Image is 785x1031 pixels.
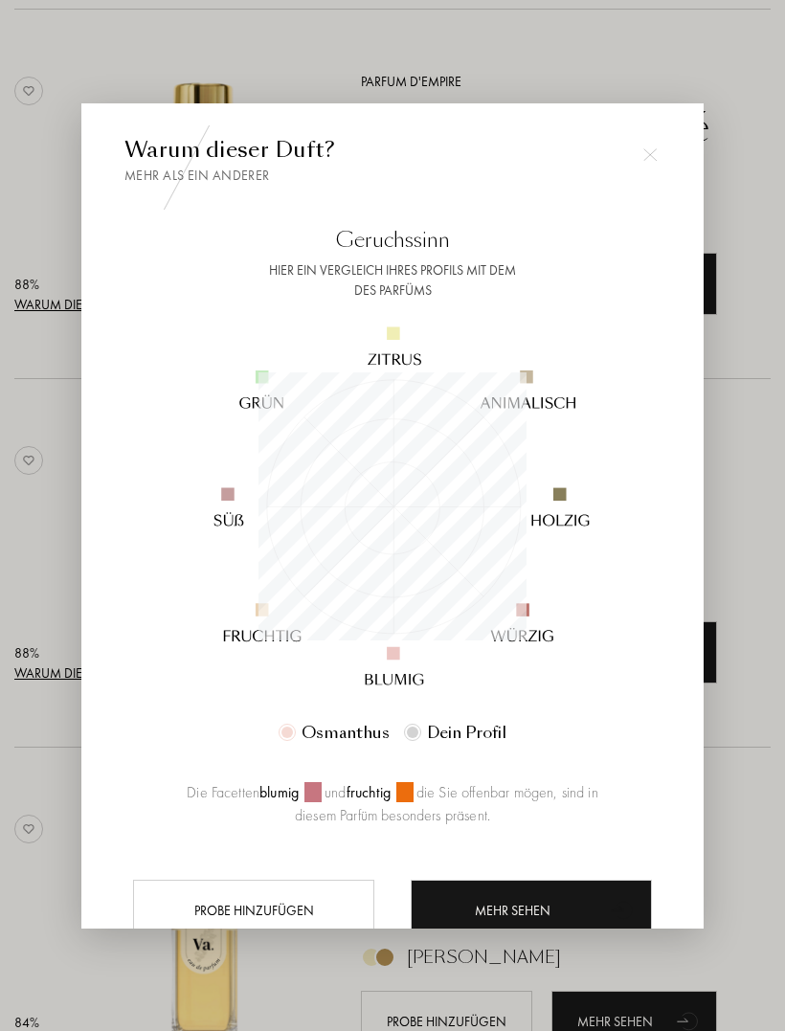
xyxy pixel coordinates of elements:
[322,782,346,802] span: und
[124,224,661,256] div: Geruchssinn
[124,166,661,186] div: Mehr als ein anderer
[411,880,652,942] div: Mehr sehen
[295,782,598,825] span: die Sie offenbar mögen, sind in diesem Parfüm besonders präsent.
[643,148,657,162] img: cross.svg
[347,782,396,802] span: fruchtig
[124,260,661,301] div: Hier ein Vergleich Ihres Profils mit dem des Parfüms
[411,880,652,942] a: Mehr sehenanimation
[161,275,623,737] img: radar_desktop_de.svg
[605,890,643,929] div: animation
[124,134,661,186] div: Warum dieser Duft?
[187,782,259,802] span: Die Facetten
[259,782,304,802] span: blumig
[133,880,374,942] div: Probe hinzufügen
